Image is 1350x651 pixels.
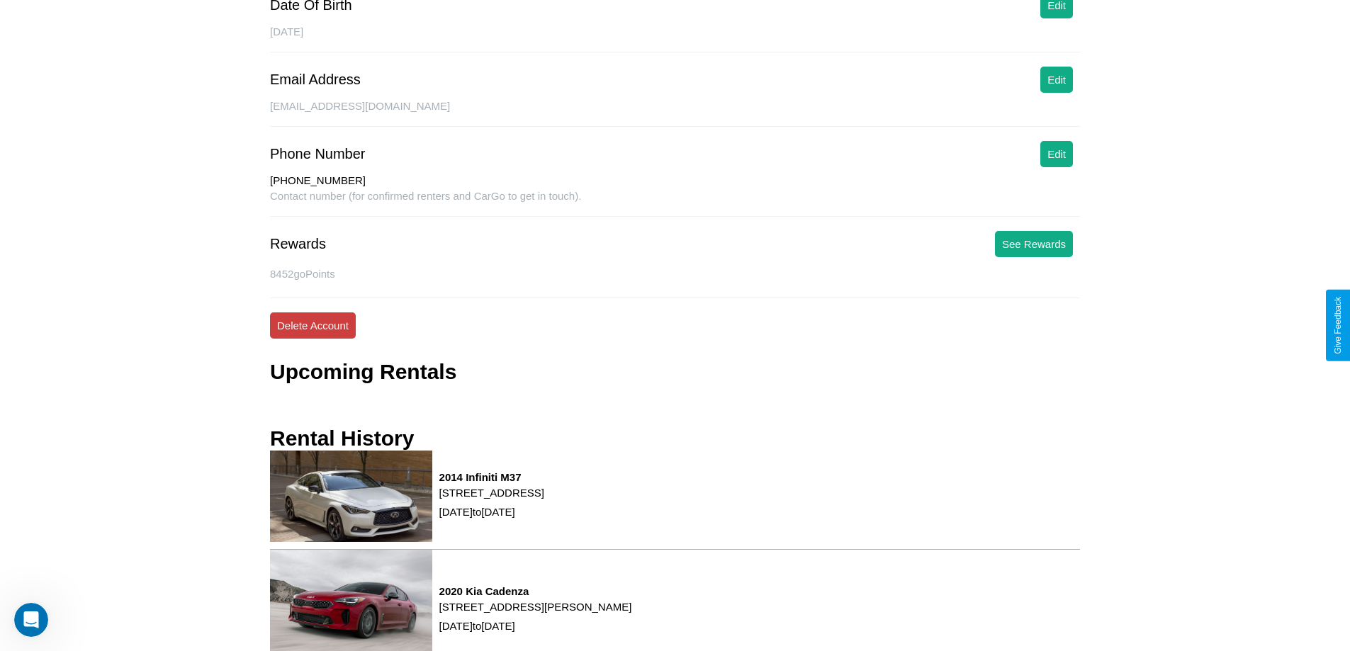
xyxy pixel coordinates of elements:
[270,146,366,162] div: Phone Number
[270,174,1080,190] div: [PHONE_NUMBER]
[270,360,456,384] h3: Upcoming Rentals
[270,72,361,88] div: Email Address
[270,426,414,451] h3: Rental History
[270,236,326,252] div: Rewards
[439,616,632,635] p: [DATE] to [DATE]
[270,26,1080,52] div: [DATE]
[1040,141,1073,167] button: Edit
[439,585,632,597] h3: 2020 Kia Cadenza
[14,603,48,637] iframe: Intercom live chat
[270,264,1080,283] p: 8452 goPoints
[270,312,356,339] button: Delete Account
[270,100,1080,127] div: [EMAIL_ADDRESS][DOMAIN_NAME]
[1040,67,1073,93] button: Edit
[439,483,544,502] p: [STREET_ADDRESS]
[439,502,544,521] p: [DATE] to [DATE]
[270,451,432,542] img: rental
[1333,297,1343,354] div: Give Feedback
[439,597,632,616] p: [STREET_ADDRESS][PERSON_NAME]
[439,471,544,483] h3: 2014 Infiniti M37
[270,190,1080,217] div: Contact number (for confirmed renters and CarGo to get in touch).
[995,231,1073,257] button: See Rewards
